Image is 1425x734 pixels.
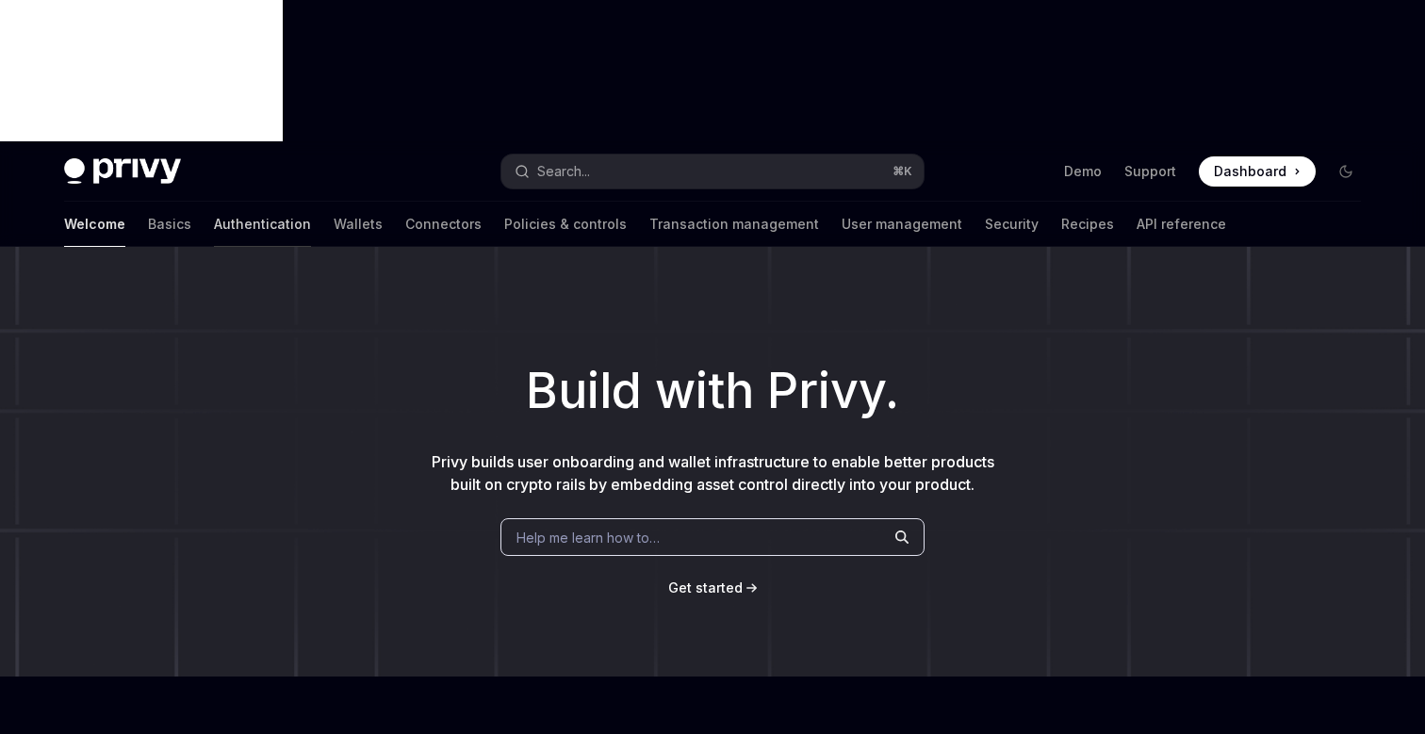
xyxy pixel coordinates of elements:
span: Help me learn how to… [516,528,660,547]
a: Authentication [214,202,311,247]
span: Privy builds user onboarding and wallet infrastructure to enable better products built on crypto ... [432,452,994,494]
span: Dashboard [1214,162,1286,181]
a: Dashboard [1199,156,1316,187]
button: Toggle dark mode [1331,156,1361,187]
a: Wallets [334,202,383,247]
a: Policies & controls [504,202,627,247]
button: Open search [501,155,924,188]
a: User management [842,202,962,247]
a: Security [985,202,1039,247]
a: Connectors [405,202,482,247]
a: Welcome [64,202,125,247]
a: Recipes [1061,202,1114,247]
div: Search... [537,160,590,183]
a: Basics [148,202,191,247]
a: Support [1124,162,1176,181]
h1: Build with Privy. [30,354,1395,428]
a: API reference [1137,202,1226,247]
a: Demo [1064,162,1102,181]
a: Transaction management [649,202,819,247]
span: ⌘ K [893,164,912,179]
span: Get started [668,579,743,595]
img: dark logo [64,158,181,185]
a: Get started [668,579,743,597]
